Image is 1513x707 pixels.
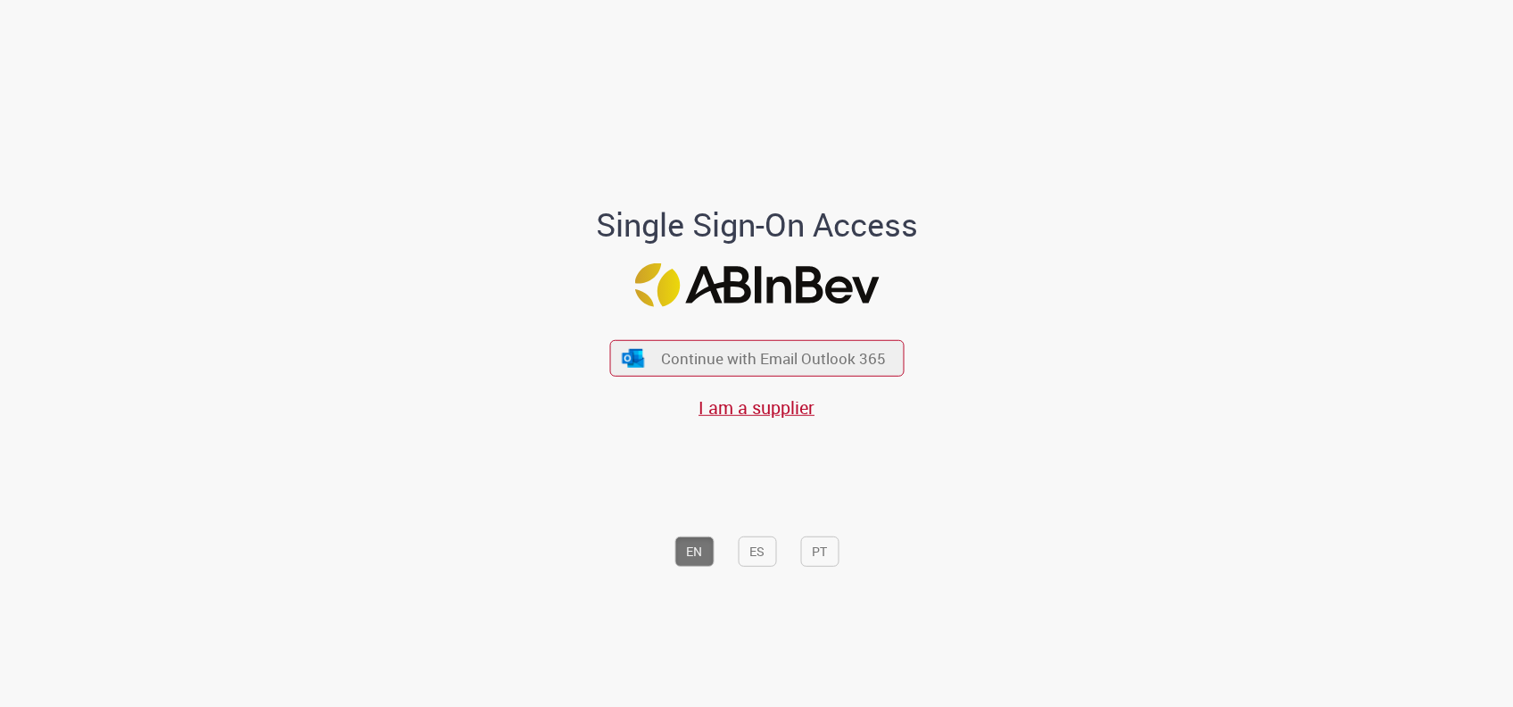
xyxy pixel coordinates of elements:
[699,395,814,420] a: I am a supplier
[634,263,879,307] img: Logo ABInBev
[509,206,1005,242] h1: Single Sign-On Access
[674,536,714,567] button: EN
[609,340,904,377] button: ícone Azure/Microsoft 360 Continue with Email Outlook 365
[738,536,776,567] button: ES
[621,348,646,367] img: ícone Azure/Microsoft 360
[661,348,886,369] span: Continue with Email Outlook 365
[800,536,839,567] button: PT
